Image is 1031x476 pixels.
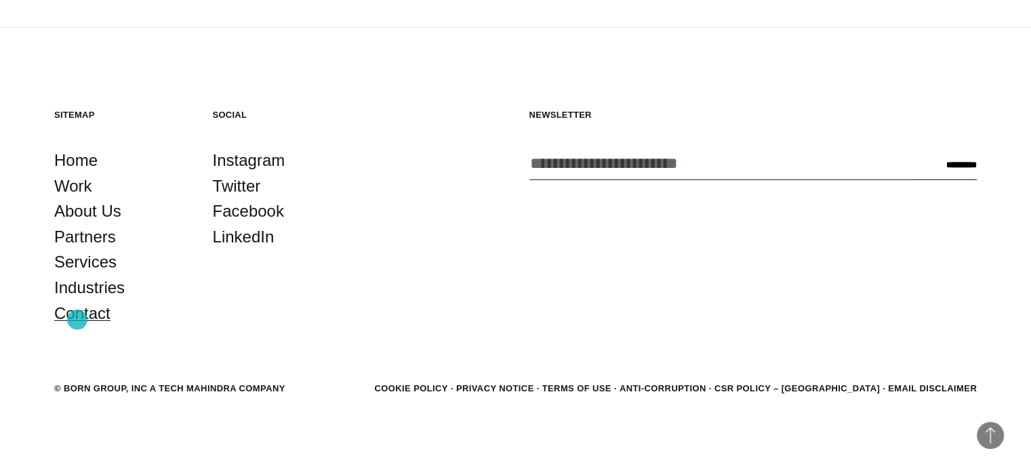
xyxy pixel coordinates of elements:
[977,422,1004,449] button: Back to Top
[213,148,285,173] a: Instagram
[54,249,117,275] a: Services
[529,109,977,121] h5: Newsletter
[620,383,706,393] a: Anti-Corruption
[213,109,344,121] h5: Social
[888,383,977,393] a: Email Disclaimer
[54,173,92,199] a: Work
[456,383,534,393] a: Privacy Notice
[213,198,284,224] a: Facebook
[54,301,110,326] a: Contact
[213,173,261,199] a: Twitter
[54,198,121,224] a: About Us
[542,383,611,393] a: Terms of Use
[54,275,125,301] a: Industries
[213,224,275,250] a: LinkedIn
[54,224,116,250] a: Partners
[54,109,186,121] h5: Sitemap
[714,383,880,393] a: CSR POLICY – [GEOGRAPHIC_DATA]
[54,148,98,173] a: Home
[54,382,285,395] div: © BORN GROUP, INC A Tech Mahindra Company
[374,383,447,393] a: Cookie Policy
